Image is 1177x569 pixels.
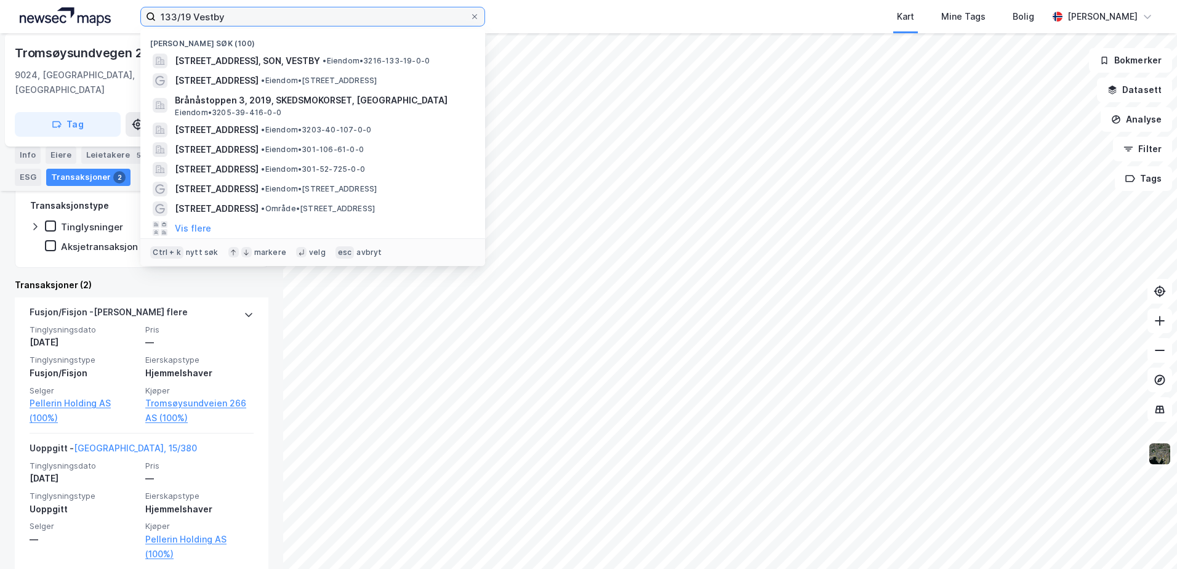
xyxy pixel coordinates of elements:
div: 2 [113,171,126,184]
span: Eierskapstype [145,491,254,501]
div: [PERSON_NAME] søk (100) [140,29,485,51]
div: Kontrollprogram for chat [1115,510,1177,569]
div: Ctrl + k [150,246,183,259]
button: Filter [1113,137,1172,161]
div: — [145,335,254,350]
a: Tromsøysundveien 266 AS (100%) [145,396,254,426]
span: Eiendom • 3216-133-19-0-0 [323,56,430,66]
span: [STREET_ADDRESS] [175,162,259,177]
span: • [261,76,265,85]
span: Kjøper [145,385,254,396]
span: Brånåstoppen 3, 2019, SKEDSMOKORSET, [GEOGRAPHIC_DATA] [175,93,470,108]
span: Selger [30,521,138,531]
div: velg [309,248,326,257]
div: Info [15,147,41,164]
div: Transaksjoner [46,169,131,186]
div: markere [254,248,286,257]
span: • [261,125,265,134]
span: • [323,56,326,65]
div: ESG [15,169,41,186]
span: Tinglysningstype [30,355,138,365]
span: Pris [145,325,254,335]
span: Tinglysningsdato [30,325,138,335]
div: Uoppgitt [30,502,138,517]
div: Fusjon/Fisjon [30,366,138,381]
div: [PERSON_NAME] [1067,9,1138,24]
img: 9k= [1148,442,1171,466]
span: Pris [145,461,254,471]
div: Hjemmelshaver [145,502,254,517]
div: [DATE] [30,335,138,350]
div: Aksjetransaksjon [61,241,138,252]
span: • [261,164,265,174]
button: Tag [15,112,121,137]
span: Eiendom • 301-106-61-0-0 [261,145,364,155]
div: — [30,532,138,547]
div: Mine Tags [941,9,986,24]
div: Bolig [1013,9,1034,24]
span: Eiendom • 301-52-725-0-0 [261,164,365,174]
img: logo.a4113a55bc3d86da70a041830d287a7e.svg [20,7,111,26]
span: [STREET_ADDRESS], SON, VESTBY [175,54,320,68]
div: Transaksjoner (2) [15,278,268,293]
div: Hjemmelshaver [145,366,254,381]
button: Datasett [1097,78,1172,102]
iframe: Chat Widget [1115,510,1177,569]
div: Tromsøysundvegen 266 [15,43,161,63]
span: Eierskapstype [145,355,254,365]
span: Eiendom • 3205-39-416-0-0 [175,108,281,118]
div: Transaksjonstype [30,198,109,213]
div: 5 [132,149,145,161]
span: Tinglysningstype [30,491,138,501]
span: Eiendom • [STREET_ADDRESS] [261,76,377,86]
a: Pellerin Holding AS (100%) [30,396,138,426]
div: Eiere [46,147,76,164]
div: Uoppgitt - [30,441,197,461]
div: Leietakere [81,147,150,164]
button: Bokmerker [1089,48,1172,73]
div: esc [335,246,355,259]
span: • [261,204,265,213]
span: • [261,145,265,154]
div: Fusjon/Fisjon - [PERSON_NAME] flere [30,305,188,325]
div: avbryt [356,248,382,257]
span: [STREET_ADDRESS] [175,182,259,196]
input: Søk på adresse, matrikkel, gårdeiere, leietakere eller personer [156,7,470,26]
span: [STREET_ADDRESS] [175,123,259,137]
div: 9024, [GEOGRAPHIC_DATA], [GEOGRAPHIC_DATA] [15,68,174,97]
span: Tinglysningsdato [30,461,138,471]
button: Tags [1115,166,1172,191]
div: [DATE] [30,471,138,486]
div: — [145,471,254,486]
span: Eiendom • [STREET_ADDRESS] [261,184,377,194]
a: [GEOGRAPHIC_DATA], 15/380 [74,443,197,453]
span: [STREET_ADDRESS] [175,201,259,216]
a: Pellerin Holding AS (100%) [145,532,254,562]
span: Kjøper [145,521,254,531]
span: Selger [30,385,138,396]
button: Vis flere [175,221,211,236]
span: [STREET_ADDRESS] [175,142,259,157]
span: [STREET_ADDRESS] [175,73,259,88]
span: Eiendom • 3203-40-107-0-0 [261,125,371,135]
span: Område • [STREET_ADDRESS] [261,204,375,214]
div: Tinglysninger [61,221,123,233]
button: Analyse [1101,107,1172,132]
div: nytt søk [186,248,219,257]
div: Kart [897,9,914,24]
span: • [261,184,265,193]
